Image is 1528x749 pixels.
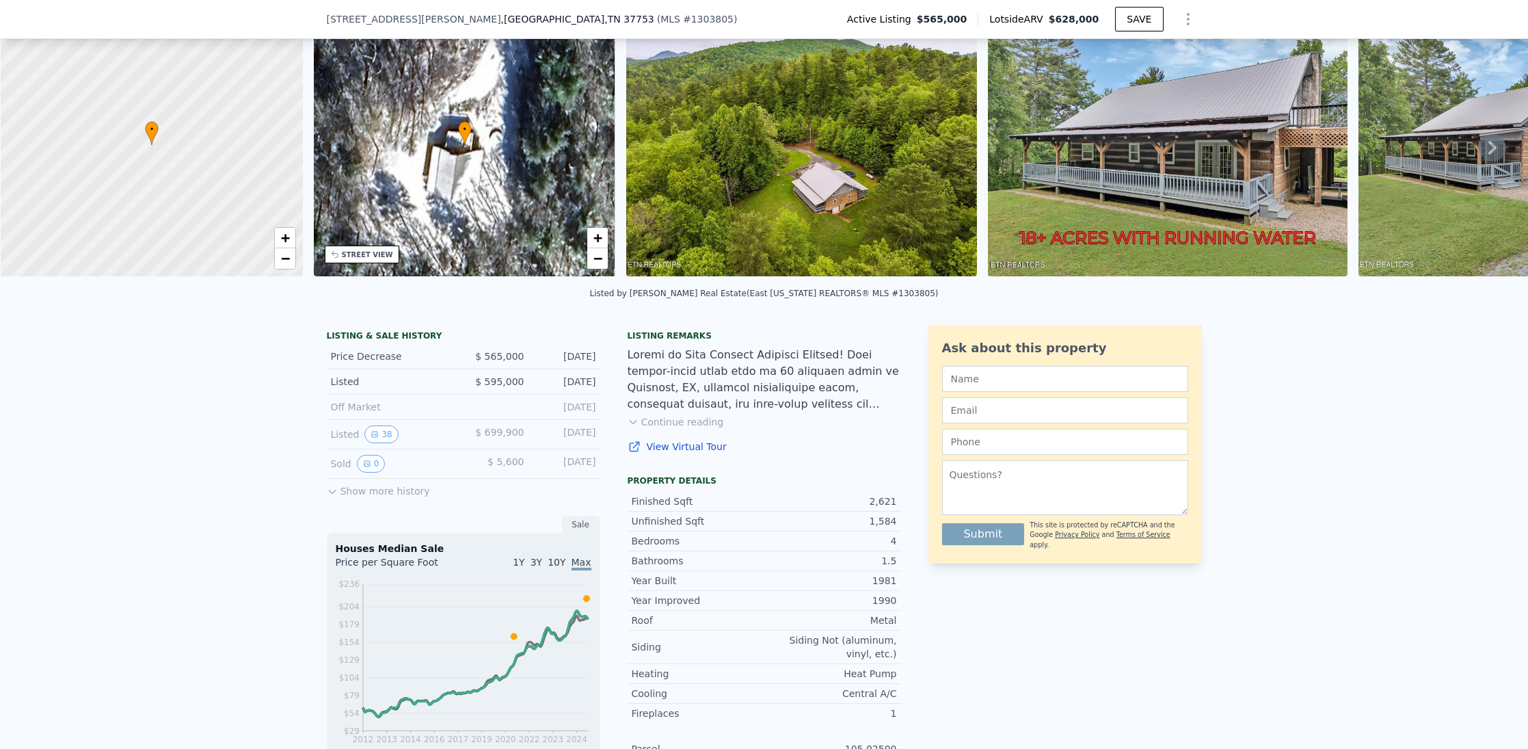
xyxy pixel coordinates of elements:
div: Unfinished Sqft [632,514,764,528]
div: Loremi do Sita Consect Adipisci Elitsed! Doei tempor-incid utlab etdo ma 60 aliquaen admin ve Qui... [628,347,901,412]
div: 1981 [764,574,897,588]
a: Zoom out [587,248,608,269]
div: 4 [764,534,897,548]
button: Continue reading [628,415,724,429]
a: Zoom out [275,248,295,269]
div: Bedrooms [632,534,764,548]
tspan: $29 [344,726,360,736]
span: Lotside ARV [989,12,1048,26]
div: Listed by [PERSON_NAME] Real Estate (East [US_STATE] REALTORS® MLS #1303805) [589,289,938,298]
button: SAVE [1115,7,1163,31]
tspan: $79 [344,691,360,700]
div: Ask about this property [942,339,1188,358]
span: # 1303805 [683,14,734,25]
div: Listed [331,375,453,389]
span: $628,000 [1049,14,1099,25]
tspan: $179 [338,620,360,629]
div: Price Decrease [331,350,453,363]
span: $ 565,000 [475,351,524,362]
div: LISTING & SALE HISTORY [327,330,600,344]
span: • [458,123,472,135]
div: 2,621 [764,495,897,508]
input: Name [942,366,1188,392]
div: Finished Sqft [632,495,764,508]
tspan: 2012 [352,735,373,744]
div: • [458,121,472,145]
span: [STREET_ADDRESS][PERSON_NAME] [327,12,501,26]
div: Sale [562,516,600,534]
div: This site is protected by reCAPTCHA and the Google and apply. [1030,521,1188,550]
button: View historical data [364,425,398,443]
button: Show Options [1175,5,1202,33]
img: Sale: 142295531 Parcel: 84067041 [626,14,977,276]
img: Sale: 142295531 Parcel: 84067041 [988,14,1348,276]
tspan: $154 [338,638,360,647]
div: [DATE] [535,375,596,389]
tspan: $54 [344,709,360,718]
span: + [280,229,289,246]
tspan: 2013 [376,735,397,744]
div: Sold [331,455,453,473]
a: Zoom in [275,228,295,248]
button: View historical data [357,455,386,473]
tspan: 2019 [471,735,492,744]
div: Metal [764,614,897,627]
tspan: 2020 [495,735,516,744]
div: Cooling [632,687,764,700]
div: Siding [632,640,764,654]
div: Bathrooms [632,554,764,568]
tspan: $204 [338,602,360,612]
div: Houses Median Sale [336,542,591,555]
a: Zoom in [587,228,608,248]
div: Siding Not (aluminum, vinyl, etc.) [764,633,897,661]
a: Terms of Service [1116,531,1170,538]
span: 10Y [548,557,565,568]
div: Heat Pump [764,667,897,681]
input: Phone [942,429,1188,455]
div: • [145,121,159,145]
div: 1,584 [764,514,897,528]
div: Year Improved [632,594,764,607]
span: Max [572,557,591,570]
span: $ 699,900 [475,427,524,438]
div: Central A/C [764,687,897,700]
span: 3Y [531,557,542,568]
span: $ 595,000 [475,376,524,387]
span: 1Y [513,557,524,568]
div: Listing remarks [628,330,901,341]
div: Listed [331,425,453,443]
span: + [593,229,602,246]
span: , [GEOGRAPHIC_DATA] [501,12,654,26]
button: Show more history [327,479,430,498]
tspan: 2024 [566,735,587,744]
tspan: 2017 [447,735,468,744]
div: 1.5 [764,554,897,568]
div: 1990 [764,594,897,607]
tspan: 2014 [400,735,421,744]
div: Roof [632,614,764,627]
div: [DATE] [535,455,596,473]
a: Privacy Policy [1055,531,1099,538]
div: [DATE] [535,350,596,363]
tspan: 2022 [518,735,539,744]
tspan: $129 [338,655,360,665]
div: Property details [628,475,901,486]
a: View Virtual Tour [628,440,901,454]
tspan: 2016 [423,735,444,744]
tspan: $236 [338,579,360,589]
span: − [280,250,289,267]
div: Off Market [331,400,453,414]
div: ( ) [657,12,738,26]
tspan: $104 [338,673,360,683]
div: [DATE] [535,425,596,443]
span: MLS [660,14,680,25]
div: Year Built [632,574,764,588]
span: − [593,250,602,267]
div: 1 [764,707,897,720]
span: • [145,123,159,135]
div: [DATE] [535,400,596,414]
span: , TN 37753 [604,14,654,25]
div: STREET VIEW [342,250,393,260]
button: Submit [942,523,1025,545]
span: Active Listing [847,12,917,26]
